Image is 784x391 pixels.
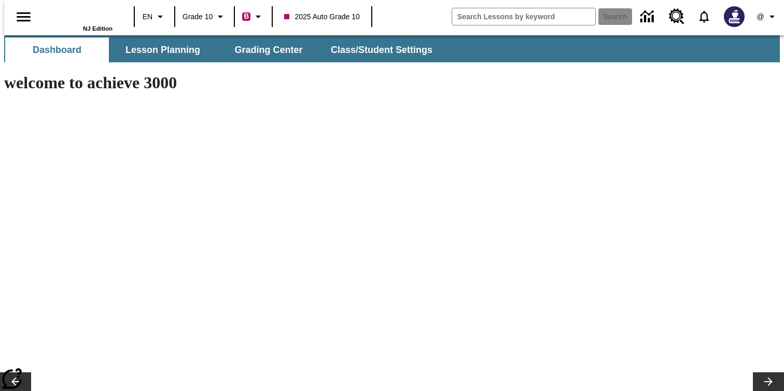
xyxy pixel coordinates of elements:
[8,2,39,32] button: Open side menu
[83,25,113,32] span: NJ Edition
[718,3,751,30] button: Select a new avatar
[757,11,764,22] span: @
[663,3,691,31] a: Resource Center, Will open in new tab
[33,44,81,56] span: Dashboard
[178,7,231,26] button: Grade: Grade 10, Select a grade
[234,44,302,56] span: Grading Center
[125,44,200,56] span: Lesson Planning
[691,3,718,30] a: Notifications
[323,37,441,62] button: Class/Student Settings
[143,11,152,22] span: EN
[4,37,442,62] div: SubNavbar
[634,3,663,31] a: Data Center
[45,4,113,32] div: Home
[45,5,113,25] a: Home
[111,37,215,62] button: Lesson Planning
[217,37,320,62] button: Grading Center
[238,7,269,26] button: Boost Class color is violet red. Change class color
[4,35,780,62] div: SubNavbar
[331,44,432,56] span: Class/Student Settings
[751,7,784,26] button: Profile/Settings
[183,11,213,22] span: Grade 10
[4,73,482,92] h1: welcome to achieve 3000
[244,10,249,23] span: B
[5,37,109,62] button: Dashboard
[452,8,595,25] input: search field
[724,6,745,27] img: Avatar
[138,7,171,26] button: Language: EN, Select a language
[284,11,359,22] span: 2025 Auto Grade 10
[753,372,784,391] button: Lesson carousel, Next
